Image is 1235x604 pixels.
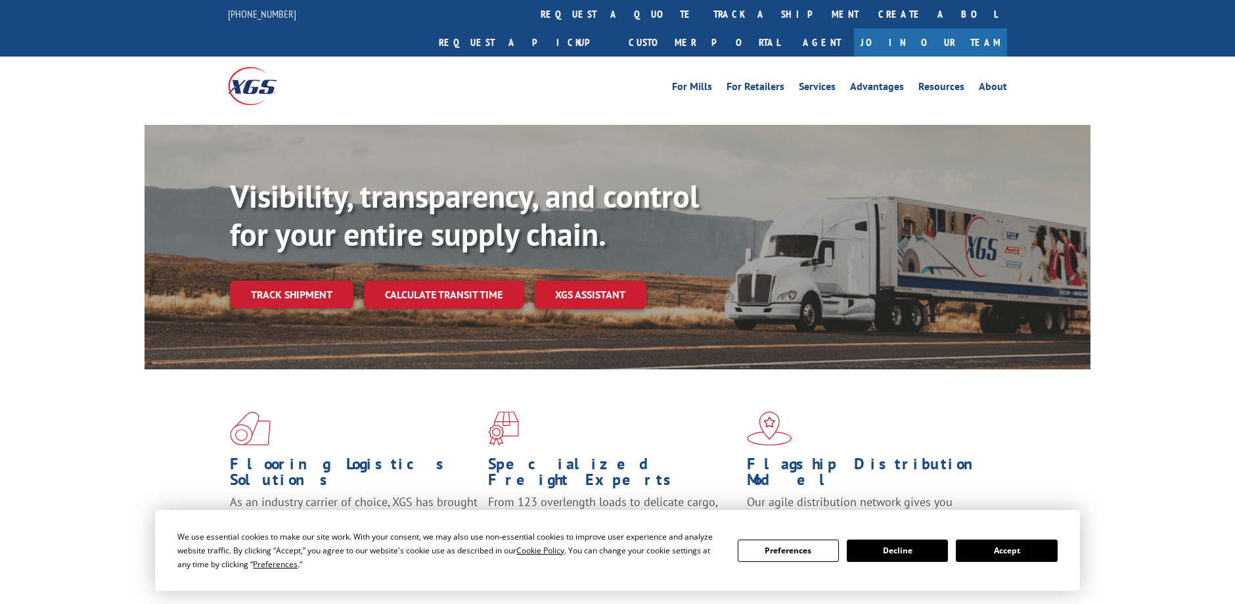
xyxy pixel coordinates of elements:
[230,411,271,446] img: xgs-icon-total-supply-chain-intelligence-red
[799,81,836,96] a: Services
[488,494,736,553] p: From 123 overlength loads to delicate cargo, our experienced staff knows the best way to move you...
[747,494,989,525] span: Our agile distribution network gives you nationwide inventory management on demand.
[364,281,524,309] a: Calculate transit time
[228,7,296,20] a: [PHONE_NUMBER]
[918,81,964,96] a: Resources
[747,411,792,446] img: xgs-icon-flagship-distribution-model-red
[230,456,478,494] h1: Flooring Logistics Solutions
[230,175,699,254] b: Visibility, transparency, and control for your entire supply chain.
[488,456,736,494] h1: Specialized Freight Experts
[956,540,1057,562] button: Accept
[847,540,948,562] button: Decline
[230,494,478,541] span: As an industry carrier of choice, XGS has brought innovation and dedication to flooring logistics...
[253,559,298,570] span: Preferences
[672,81,712,96] a: For Mills
[979,81,1007,96] a: About
[747,456,995,494] h1: Flagship Distribution Model
[155,510,1080,591] div: Cookie Consent Prompt
[738,540,839,562] button: Preferences
[230,281,353,308] a: Track shipment
[727,81,784,96] a: For Retailers
[488,411,519,446] img: xgs-icon-focused-on-flooring-red
[516,545,564,556] span: Cookie Policy
[534,281,646,309] a: XGS ASSISTANT
[850,81,904,96] a: Advantages
[429,28,619,57] a: Request a pickup
[177,530,721,571] div: We use essential cookies to make our site work. With your consent, we may also use non-essential ...
[790,28,854,57] a: Agent
[619,28,790,57] a: Customer Portal
[854,28,1007,57] a: Join Our Team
